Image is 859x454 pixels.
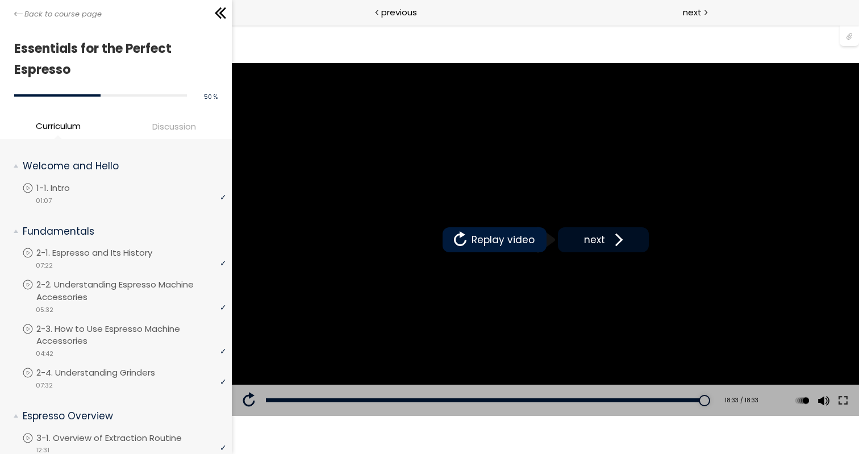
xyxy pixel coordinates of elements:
p: 2-1. Espresso and Its History [36,247,175,259]
iframe: To enrich screen reader interactions, please activate Accessibility in Grammarly extension settings [232,25,859,454]
p: 1-1. Intro [36,182,93,194]
span: 05:32 [36,305,53,315]
span: Back to course page [24,9,102,20]
span: 01:07 [36,196,52,206]
p: Welcome and Hello [23,159,218,173]
span: next [349,207,376,222]
div: 18:33 / 18:33 [483,371,527,380]
div: Change playback rate [560,360,581,391]
button: Volume [582,360,599,391]
p: 3-1. Overview of Extraction Routine [36,432,205,444]
p: 2-3. How to Use Espresso Machine Accessories [36,323,226,348]
span: Discussion [152,120,196,133]
p: 2-4. Understanding Grinders [36,366,178,379]
span: Replay video [237,207,306,222]
p: Espresso Overview [23,409,218,423]
span: 07:22 [36,261,53,270]
span: 04:42 [36,349,53,359]
span: 50 % [204,93,218,101]
span: next [683,6,702,19]
span: Curriculum [36,119,81,132]
a: Back to course page [14,9,102,20]
span: previous [381,6,417,19]
button: next [326,202,417,227]
span: 07:32 [36,381,53,390]
p: 2-2. Understanding Espresso Machine Accessories [36,278,226,303]
h1: Essentials for the Perfect Espresso [14,38,212,81]
button: Play back rate [562,360,579,391]
p: Fundamentals [23,224,218,239]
